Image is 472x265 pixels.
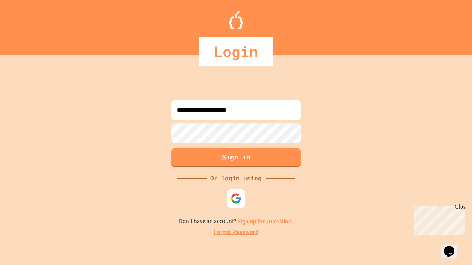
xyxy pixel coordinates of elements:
iframe: chat widget [411,204,465,235]
div: Chat with us now!Close [3,3,51,47]
button: Sign in [171,148,301,167]
iframe: chat widget [441,236,465,258]
img: Logo.svg [229,11,243,29]
div: Or login using [206,174,265,183]
a: Forgot Password [214,228,258,237]
p: Don't have an account? [179,217,294,226]
div: Login [199,37,273,66]
a: Sign up for JuiceMind. [237,218,294,225]
img: google-icon.svg [230,193,242,204]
